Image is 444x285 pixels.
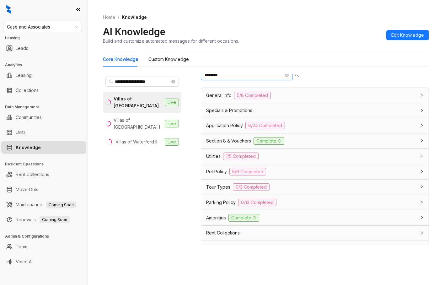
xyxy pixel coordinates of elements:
span: Case and Associates [7,22,78,32]
span: close-circle [171,80,175,83]
li: Communities [1,111,86,124]
li: Maintenance [1,198,86,211]
div: AmenitiesComplete [201,210,429,225]
span: collapsed [420,139,424,142]
span: Tour Types [206,184,230,191]
span: 5/8 Completed [234,92,271,99]
div: Villas of [GEOGRAPHIC_DATA] I [114,117,162,131]
div: Tour Types0/3 Completed [201,180,429,195]
span: search [109,79,114,84]
div: Custom Knowledge [148,56,189,63]
a: Communities [16,111,42,124]
div: Parking Policy0/13 Completed [201,195,429,210]
a: Move Outs [16,183,38,196]
a: Voice AI [16,255,33,268]
span: collapsed [420,200,424,204]
span: close-circle [285,73,289,77]
span: Utilities [206,153,221,160]
span: collapsed [420,154,424,158]
button: Edit Knowledge [386,30,429,40]
li: Rent Collections [1,168,86,181]
li: Team [1,240,86,253]
h3: Data Management [5,104,88,110]
span: Live [165,138,179,146]
div: Core Knowledge [103,56,138,63]
div: General Info5/8 Completed [201,88,429,103]
li: Units [1,126,86,139]
span: Application Policy [206,122,243,129]
span: Complete [228,214,259,222]
span: Pet Policy [206,168,227,175]
h3: Admin & Configurations [5,234,88,239]
span: Edit Knowledge [391,32,424,39]
span: Live [165,99,179,106]
a: Rent Collections [16,168,49,181]
div: Specials & Promotions [201,103,429,118]
span: collapsed [420,93,424,97]
span: Specials & Promotions [206,107,252,114]
li: Leads [1,42,86,55]
span: 0/3 Completed [233,183,270,191]
div: Build and customize automated messages for different occasions. [103,38,239,44]
img: logo [6,5,11,14]
li: Leasing [1,69,86,82]
a: RenewalsComing Soon [16,213,70,226]
span: collapsed [420,231,424,235]
span: Knowledge [122,14,147,20]
span: collapsed [420,216,424,219]
li: Voice AI [1,255,86,268]
li: Collections [1,84,86,97]
span: 1/5 Completed [223,153,259,160]
span: search [295,73,300,78]
h3: Resident Operations [5,161,88,167]
span: 0/13 Completed [238,199,276,206]
li: Knowledge [1,141,86,154]
div: Section 8 & VouchersComplete [201,133,429,148]
h2: AI Knowledge [103,26,165,38]
li: / [118,14,119,21]
span: Complete [254,137,284,145]
a: Leasing [16,69,32,82]
span: Coming Soon [40,216,70,223]
a: Home [102,14,116,21]
span: 6/24 Completed [245,122,285,129]
span: Coming Soon [46,202,76,208]
h3: Analytics [5,62,88,68]
span: General Info [206,92,232,99]
span: collapsed [420,185,424,189]
a: Units [16,126,26,139]
div: Leasing Options [201,240,429,255]
h3: Leasing [5,35,88,41]
span: Section 8 & Vouchers [206,137,251,144]
div: Application Policy6/24 Completed [201,118,429,133]
div: Villas of Waterford II [115,138,157,145]
span: Leasing Options [206,244,239,251]
span: Parking Policy [206,199,236,206]
div: Villas of [GEOGRAPHIC_DATA] [114,95,162,109]
div: Rent Collections [201,226,429,240]
li: Move Outs [1,183,86,196]
a: Team [16,240,27,253]
a: Collections [16,84,39,97]
div: Utilities1/5 Completed [201,149,429,164]
span: Amenities [206,214,226,221]
a: Leads [16,42,28,55]
li: Renewals [1,213,86,226]
span: collapsed [420,169,424,173]
a: Knowledge [16,141,41,154]
span: collapsed [420,109,424,112]
span: 5/9 Completed [229,168,266,175]
span: collapsed [420,123,424,127]
span: Live [165,120,179,127]
div: Pet Policy5/9 Completed [201,164,429,179]
span: Rent Collections [206,229,240,236]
